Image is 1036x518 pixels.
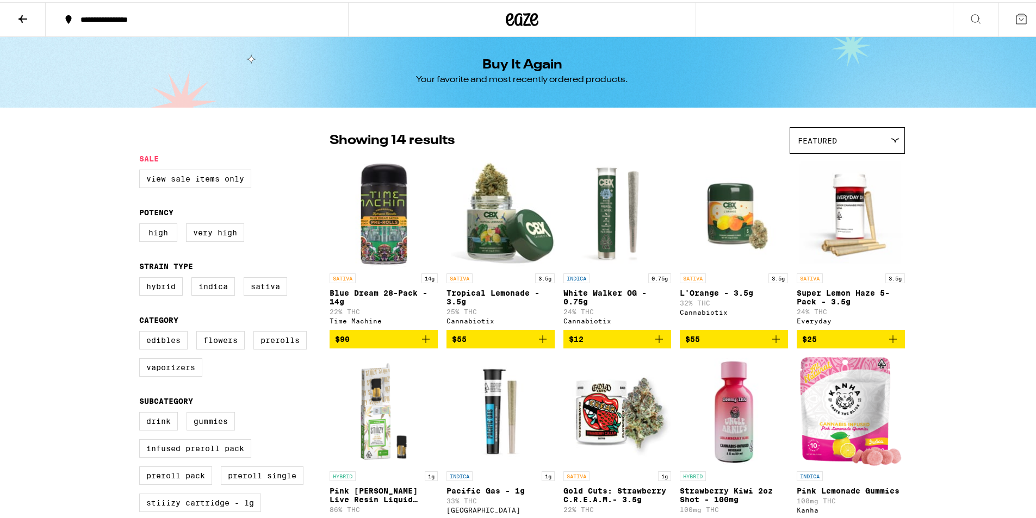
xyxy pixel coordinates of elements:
[330,504,438,511] p: 86% THC
[446,157,555,328] a: Open page for Tropical Lemonade - 3.5g from Cannabiotix
[798,134,837,143] span: Featured
[535,271,555,281] p: 3.5g
[797,504,905,511] div: Kanha
[563,484,672,502] p: Gold Cuts: Strawberry C.R.E.A.M.- 3.5g
[446,271,473,281] p: SATIVA
[563,504,672,511] p: 22% THC
[452,333,467,341] span: $55
[139,221,177,240] label: High
[563,315,672,322] div: Cannabiotix
[330,484,438,502] p: Pink [PERSON_NAME] Live Resin Liquid Diamonds - 1g
[680,157,788,266] img: Cannabiotix - L'Orange - 3.5g
[563,469,590,479] p: SATIVA
[330,286,438,304] p: Blue Dream 28-Pack - 14g
[658,469,671,479] p: 1g
[482,57,562,70] h1: Buy It Again
[139,206,173,215] legend: Potency
[139,464,212,483] label: Preroll Pack
[139,314,178,322] legend: Category
[446,355,555,464] img: Fog City Farms - Pacific Gas - 1g
[446,495,555,502] p: 33% THC
[680,286,788,295] p: L'Orange - 3.5g
[330,355,438,464] img: STIIIZY - Pink Runtz Live Resin Liquid Diamonds - 1g
[563,355,672,464] img: Claybourne Co. - Gold Cuts: Strawberry C.R.E.A.M.- 3.5g
[563,157,672,328] a: Open page for White Walker OG - 0.75g from Cannabiotix
[330,315,438,322] div: Time Machine
[563,286,672,304] p: White Walker OG - 0.75g
[187,410,235,428] label: Gummies
[680,469,706,479] p: HYBRID
[446,484,555,493] p: Pacific Gas - 1g
[330,129,455,148] p: Showing 14 results
[139,395,193,403] legend: Subcategory
[330,328,438,346] button: Add to bag
[7,8,78,16] span: Hi. Need any help?
[680,297,788,304] p: 32% THC
[797,328,905,346] button: Add to bag
[416,72,628,84] div: Your favorite and most recently ordered products.
[139,152,159,161] legend: Sale
[139,275,183,294] label: Hybrid
[797,469,823,479] p: INDICA
[330,157,438,328] a: Open page for Blue Dream 28-Pack - 14g from Time Machine
[186,221,244,240] label: Very High
[797,484,905,493] p: Pink Lemonade Gummies
[139,356,202,375] label: Vaporizers
[797,495,905,502] p: 100mg THC
[800,355,902,464] img: Kanha - Pink Lemonade Gummies
[139,410,178,428] label: Drink
[253,329,307,347] label: Prerolls
[330,306,438,313] p: 22% THC
[797,315,905,322] div: Everyday
[446,157,555,266] img: Cannabiotix - Tropical Lemonade - 3.5g
[797,286,905,304] p: Super Lemon Haze 5-Pack - 3.5g
[797,271,823,281] p: SATIVA
[446,469,473,479] p: INDICA
[446,315,555,322] div: Cannabiotix
[446,286,555,304] p: Tropical Lemonade - 3.5g
[330,469,356,479] p: HYBRID
[446,306,555,313] p: 25% THC
[446,328,555,346] button: Add to bag
[680,484,788,502] p: Strawberry Kiwi 2oz Shot - 100mg
[797,157,905,266] img: Everyday - Super Lemon Haze 5-Pack - 3.5g
[330,157,438,266] img: Time Machine - Blue Dream 28-Pack - 14g
[685,333,700,341] span: $55
[330,271,356,281] p: SATIVA
[569,333,584,341] span: $12
[797,157,905,328] a: Open page for Super Lemon Haze 5-Pack - 3.5g from Everyday
[768,271,788,281] p: 3.5g
[563,157,672,266] img: Cannabiotix - White Walker OG - 0.75g
[196,329,245,347] label: Flowers
[680,157,788,328] a: Open page for L'Orange - 3.5g from Cannabiotix
[191,275,235,294] label: Indica
[680,271,706,281] p: SATIVA
[797,306,905,313] p: 24% THC
[680,355,788,464] img: Uncle Arnie's - Strawberry Kiwi 2oz Shot - 100mg
[139,167,251,186] label: View Sale Items Only
[680,307,788,314] div: Cannabiotix
[648,271,671,281] p: 0.75g
[885,271,905,281] p: 3.5g
[139,491,261,510] label: STIIIZY Cartridge - 1g
[139,260,193,269] legend: Strain Type
[542,469,555,479] p: 1g
[139,329,188,347] label: Edibles
[563,271,590,281] p: INDICA
[425,469,438,479] p: 1g
[680,328,788,346] button: Add to bag
[421,271,438,281] p: 14g
[244,275,287,294] label: Sativa
[680,504,788,511] p: 100mg THC
[563,306,672,313] p: 24% THC
[335,333,350,341] span: $90
[802,333,817,341] span: $25
[446,504,555,511] div: [GEOGRAPHIC_DATA]
[221,464,303,483] label: Preroll Single
[563,328,672,346] button: Add to bag
[139,437,251,455] label: Infused Preroll Pack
